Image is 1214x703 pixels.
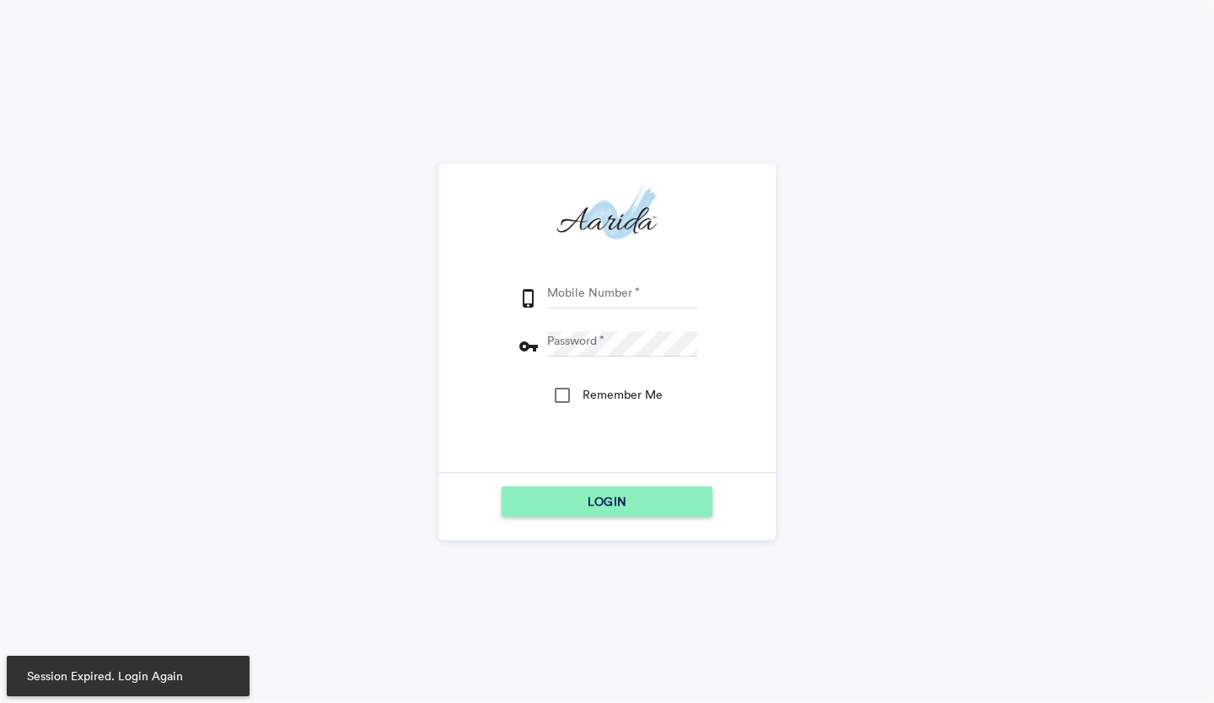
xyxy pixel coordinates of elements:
[20,668,236,684] span: Session Expired. Login Again
[502,486,712,517] button: LOGIN
[588,486,626,517] span: LOGIN
[518,336,539,357] md-icon: vpn_key
[552,378,663,418] md-checkbox: Remember Me
[583,386,663,403] div: Remember Me
[518,288,539,309] md-icon: phone_iphone
[556,182,657,245] img: aarida-optimized.png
